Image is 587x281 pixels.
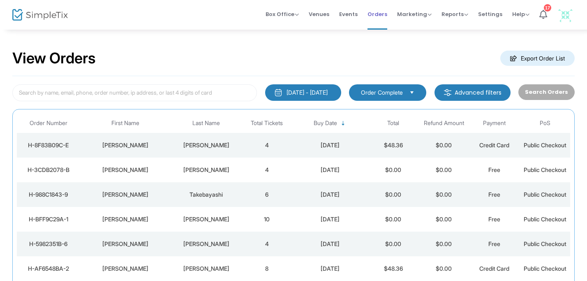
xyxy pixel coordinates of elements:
div: 9/22/2025 [294,265,366,273]
span: Marketing [397,10,432,18]
h2: View Orders [12,49,96,67]
span: Free [488,216,500,223]
td: $0.00 [418,207,469,232]
td: 4 [242,158,292,182]
td: $0.00 [418,158,469,182]
span: Public Checkout [524,166,566,173]
span: Free [488,240,500,247]
div: H-8F83B09C-E [19,141,78,149]
td: $0.00 [368,182,418,207]
span: Events [339,4,358,25]
th: Refund Amount [418,114,469,133]
span: Help [512,10,529,18]
div: Michelle [82,141,169,149]
div: Angela [82,240,169,248]
td: $0.00 [418,133,469,158]
span: Orders [367,4,387,25]
input: Search by name, email, phone, order number, ip address, or last 4 digits of card [12,84,257,101]
td: $0.00 [418,182,469,207]
td: 4 [242,133,292,158]
span: Credit Card [479,265,509,272]
span: Reports [441,10,468,18]
span: Free [488,191,500,198]
div: Xu [173,265,240,273]
div: Salas [173,215,240,223]
div: 9/22/2025 [294,190,366,199]
div: H-3CDB2078-B [19,166,78,174]
div: 9/22/2025 [294,215,366,223]
span: Payment [483,120,506,127]
span: Public Checkout [524,240,566,247]
th: Total [368,114,418,133]
button: [DATE] - [DATE] [265,84,341,101]
div: 9/22/2025 [294,141,366,149]
span: Last Name [192,120,220,127]
div: H-AF6548BA-2 [19,265,78,273]
td: $0.00 [368,207,418,232]
div: 9/22/2025 [294,240,366,248]
span: Public Checkout [524,191,566,198]
div: Tusa [173,166,240,174]
div: H-5982351B-6 [19,240,78,248]
div: Murphy [173,240,240,248]
span: Public Checkout [524,216,566,223]
div: 17 [544,4,551,12]
span: Order Complete [361,88,403,97]
div: H-988C1843-9 [19,190,78,199]
span: Box Office [266,10,299,18]
div: H-BFF9C29A-1 [19,215,78,223]
span: Venues [309,4,329,25]
td: $48.36 [368,133,418,158]
span: PoS [540,120,550,127]
img: monthly [274,88,282,97]
td: $0.00 [368,158,418,182]
div: Ken [82,190,169,199]
td: 6 [242,182,292,207]
td: $0.00 [368,232,418,256]
td: 4 [242,232,292,256]
div: Dominique [82,215,169,223]
span: Sortable [340,120,347,127]
td: $48.36 [368,256,418,281]
span: Free [488,166,500,173]
span: Buy Date [314,120,337,127]
span: Public Checkout [524,265,566,272]
span: Order Number [30,120,67,127]
span: Settings [478,4,502,25]
div: 9/22/2025 [294,166,366,174]
button: Select [406,88,418,97]
td: $0.00 [418,256,469,281]
span: Credit Card [479,142,509,149]
div: Takebayashi [173,190,240,199]
th: Total Tickets [242,114,292,133]
span: First Name [111,120,139,127]
m-button: Advanced filters [434,84,511,101]
img: filter [444,88,452,97]
td: $0.00 [418,232,469,256]
span: Public Checkout [524,142,566,149]
td: 8 [242,256,292,281]
div: Tusa [173,141,240,149]
div: Michelle [82,166,169,174]
td: 10 [242,207,292,232]
div: [DATE] - [DATE] [287,88,328,97]
m-button: Export Order List [500,51,575,66]
div: Megan [82,265,169,273]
